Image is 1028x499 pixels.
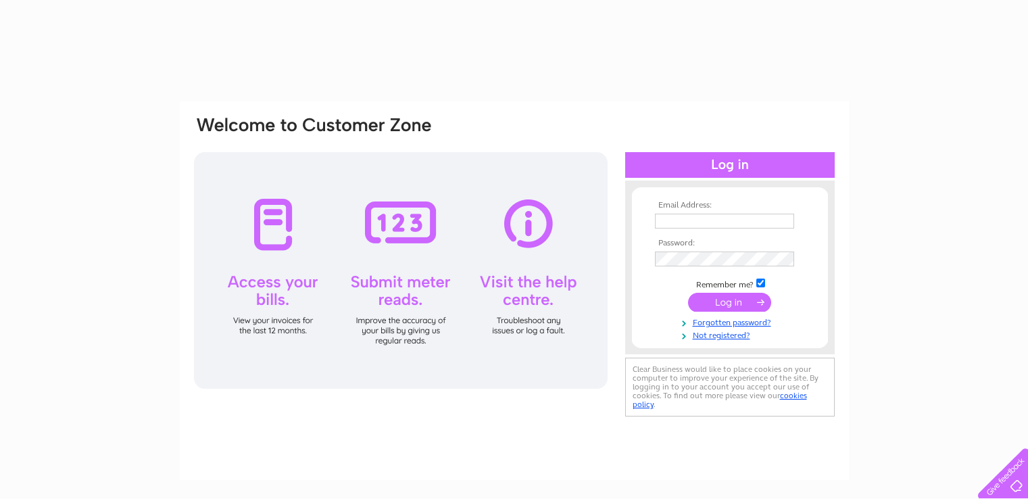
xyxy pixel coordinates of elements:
div: Clear Business would like to place cookies on your computer to improve your experience of the sit... [625,358,835,417]
a: cookies policy [633,391,807,409]
th: Email Address: [652,201,808,210]
th: Password: [652,239,808,248]
td: Remember me? [652,277,808,290]
a: Forgotten password? [655,315,808,328]
a: Not registered? [655,328,808,341]
input: Submit [688,293,771,312]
